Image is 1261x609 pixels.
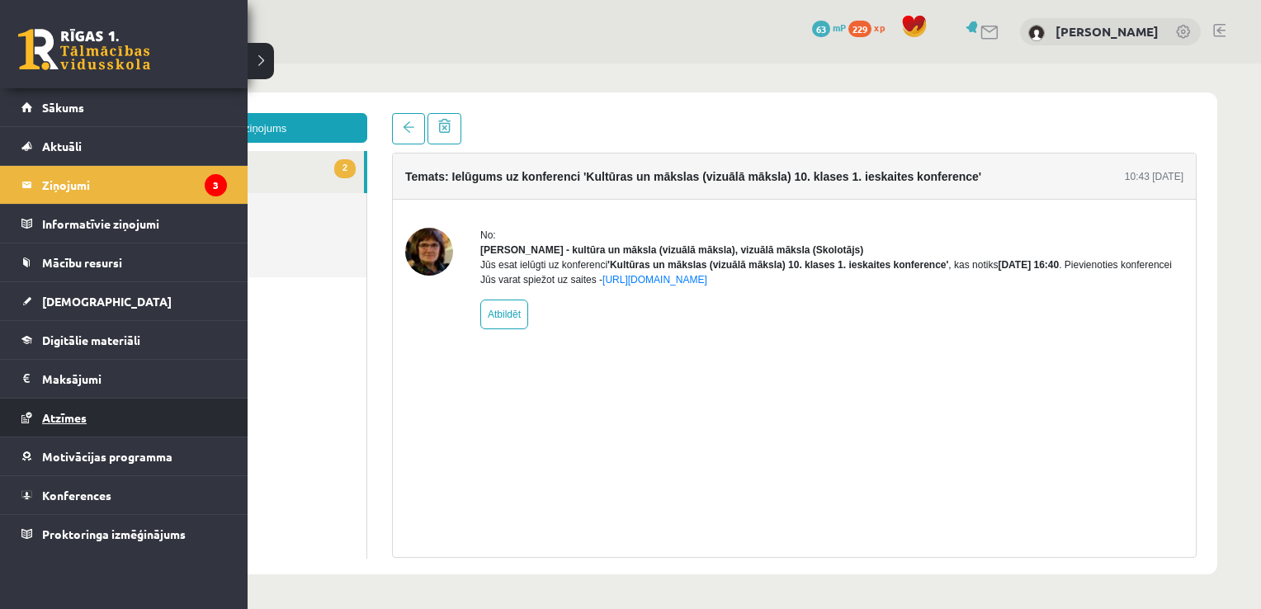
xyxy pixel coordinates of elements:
a: Ziņojumi3 [21,166,227,204]
i: 3 [205,174,227,196]
h4: Temats: Ielūgums uz konferenci 'Kultūras un mākslas (vizuālā māksla) 10. klases 1. ieskaites konf... [339,106,915,120]
a: Maksājumi [21,360,227,398]
img: Ilze Kolka - kultūra un māksla (vizuālā māksla), vizuālā māksla [339,164,387,212]
a: Proktoringa izmēģinājums [21,515,227,553]
strong: [PERSON_NAME] - kultūra un māksla (vizuālā māksla), vizuālā māksla (Skolotājs) [414,181,797,192]
span: xp [874,21,885,34]
div: Jūs esat ielūgti uz konferenci , kas notiks . Pievienoties konferencei Jūs varat spiežot uz saites - [414,194,1117,224]
span: Konferences [42,488,111,503]
span: 2 [268,96,290,115]
legend: Informatīvie ziņojumi [42,205,227,243]
a: Jauns ziņojums [50,50,301,79]
a: Aktuāli [21,127,227,165]
a: 63 mP [812,21,846,34]
a: [URL][DOMAIN_NAME] [536,210,641,222]
span: Motivācijas programma [42,449,172,464]
a: Dzēstie [50,172,300,214]
span: 63 [812,21,830,37]
a: Informatīvie ziņojumi [21,205,227,243]
a: Digitālie materiāli [21,321,227,359]
span: Digitālie materiāli [42,333,140,347]
b: [DATE] 16:40 [932,196,993,207]
legend: Maksājumi [42,360,227,398]
legend: Ziņojumi [42,166,227,204]
a: Nosūtītie [50,130,300,172]
div: 10:43 [DATE] [1059,106,1117,120]
span: Mācību resursi [42,255,122,270]
span: 229 [848,21,871,37]
a: Atbildēt [414,236,462,266]
span: [DEMOGRAPHIC_DATA] [42,294,172,309]
a: 229 xp [848,21,893,34]
a: 2Ienākošie [50,87,298,130]
a: Motivācijas programma [21,437,227,475]
span: Proktoringa izmēģinājums [42,526,186,541]
span: Sākums [42,100,84,115]
a: [DEMOGRAPHIC_DATA] [21,282,227,320]
img: Andris Anžans [1028,25,1045,41]
div: No: [414,164,1117,179]
a: Rīgas 1. Tālmācības vidusskola [18,29,150,70]
b: 'Kultūras un mākslas (vizuālā māksla) 10. klases 1. ieskaites konference' [541,196,882,207]
span: mP [833,21,846,34]
a: Mācību resursi [21,243,227,281]
span: Aktuāli [42,139,82,153]
a: Konferences [21,476,227,514]
a: Sākums [21,88,227,126]
span: Atzīmes [42,410,87,425]
a: [PERSON_NAME] [1056,23,1159,40]
a: Atzīmes [21,399,227,437]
